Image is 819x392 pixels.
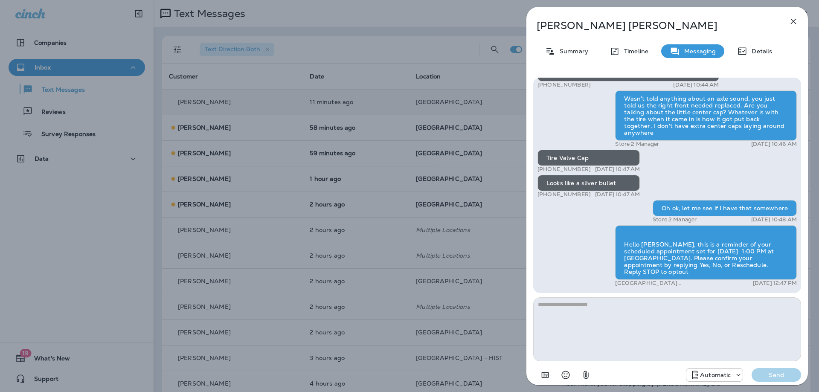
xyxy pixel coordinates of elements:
p: [DATE] 10:44 AM [673,81,719,87]
p: [DATE] 10:48 AM [751,215,797,222]
p: [DATE] 10:47 AM [595,165,640,172]
p: Messaging [680,48,716,55]
p: [PHONE_NUMBER] [537,165,591,172]
p: Store 2 Manager [615,140,659,147]
div: Oh ok, let me see if I have that somewhere [653,199,797,215]
p: [DATE] 12:47 PM [753,280,797,287]
button: Add in a premade template [537,366,554,383]
p: [GEOGRAPHIC_DATA] ([STREET_ADDRESS]) [615,280,724,287]
p: Automatic [700,372,731,378]
p: [DATE] 10:46 AM [751,140,797,147]
p: Summary [555,48,588,55]
p: [PHONE_NUMBER] [537,81,591,87]
p: Store 2 Manager [653,215,697,222]
p: Timeline [620,48,648,55]
p: [DATE] 10:47 AM [595,190,640,197]
p: [PHONE_NUMBER] [537,190,591,197]
div: Looks like a sliver bullet [537,174,640,190]
img: twilio-download [624,230,631,237]
p: [PERSON_NAME] [PERSON_NAME] [537,20,770,32]
p: Details [747,48,772,55]
button: Select an emoji [557,366,574,383]
div: Tire Valve Cap [537,149,640,165]
div: Wasn't told anything about an axle sound, you just told us the right front needed replaced. Are y... [615,90,797,140]
div: Hello [PERSON_NAME], this is a reminder of your scheduled appointment set for [DATE] 1:00 PM at [... [615,224,797,280]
